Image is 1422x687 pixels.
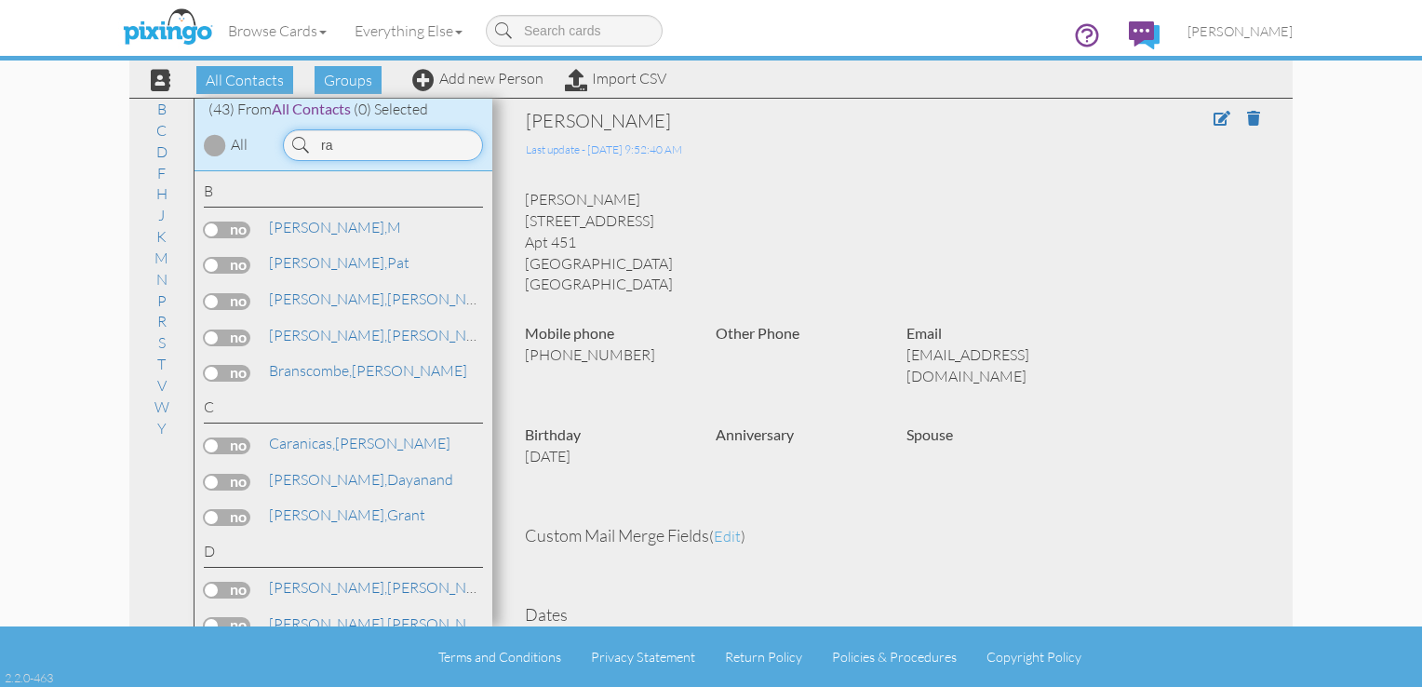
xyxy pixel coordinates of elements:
span: [PERSON_NAME], [269,253,387,272]
a: Grant [267,504,427,526]
a: K [147,225,176,248]
div: 2.2.0-463 [5,669,53,686]
a: Copyright Policy [986,649,1081,665]
span: [PERSON_NAME], [269,218,387,236]
a: R [148,310,176,332]
a: S [149,331,175,354]
input: Search cards [486,15,663,47]
h4: Custom Mail Merge Fields [525,527,1260,546]
span: (0) Selected [354,100,428,118]
a: Pat [267,251,411,274]
p: [DATE] [525,446,688,467]
a: [PERSON_NAME] [267,432,452,454]
a: N [147,268,177,290]
span: [PERSON_NAME], [269,614,387,633]
span: edit [714,527,741,546]
div: All [231,134,248,155]
a: F [148,162,175,184]
a: Terms and Conditions [438,649,561,665]
a: Policies & Procedures [832,649,957,665]
a: M [145,247,178,269]
h4: Dates [525,606,1260,625]
div: D [204,541,483,568]
img: comments.svg [1129,21,1160,49]
a: Privacy Statement [591,649,695,665]
div: [PERSON_NAME] [STREET_ADDRESS] Apt 451 [GEOGRAPHIC_DATA] [GEOGRAPHIC_DATA] [511,189,1274,295]
a: [PERSON_NAME] [267,359,469,382]
a: D [147,141,177,163]
p: [PHONE_NUMBER] [525,344,688,366]
a: Return Policy [725,649,802,665]
span: All Contacts [272,100,351,117]
span: Groups [315,66,382,94]
a: Add new Person [412,69,543,88]
a: T [148,353,175,375]
strong: Email [906,324,942,342]
span: [PERSON_NAME], [269,505,387,524]
a: Browse Cards [214,7,341,54]
a: [PERSON_NAME] [267,324,504,346]
div: (43) From [195,99,492,120]
strong: Mobile phone [525,324,614,342]
a: Dayanand [267,468,455,491]
span: [PERSON_NAME] [1187,23,1293,39]
a: P [148,290,176,312]
a: H [147,182,177,205]
a: J [149,204,174,226]
span: [PERSON_NAME], [269,326,387,344]
a: Y [148,417,176,439]
strong: Anniversary [716,425,794,443]
a: Import CSV [565,69,666,88]
a: V [148,374,176,397]
span: ( ) [709,527,745,546]
div: [PERSON_NAME] [526,108,1107,134]
a: B [148,98,176,120]
a: M [267,216,403,238]
span: All Contacts [196,66,293,94]
strong: Spouse [906,425,953,443]
span: [PERSON_NAME], [269,290,387,308]
img: pixingo logo [118,5,217,51]
strong: Birthday [525,425,581,443]
p: [EMAIL_ADDRESS][DOMAIN_NAME] [906,344,1069,387]
span: Caranicas, [269,434,335,452]
a: [PERSON_NAME] [267,288,504,310]
div: C [204,397,483,424]
a: C [147,119,176,141]
a: W [145,396,179,418]
a: Everything Else [341,7,476,54]
a: [PERSON_NAME] [1174,7,1307,55]
a: [PERSON_NAME] [267,613,504,635]
span: [PERSON_NAME], [269,578,387,597]
span: Last update - [DATE] 9:52:40 AM [526,142,682,156]
strong: Other Phone [716,324,799,342]
div: B [204,181,483,208]
span: Branscombe, [269,361,352,380]
span: [PERSON_NAME], [269,470,387,489]
a: [PERSON_NAME] [267,576,504,599]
